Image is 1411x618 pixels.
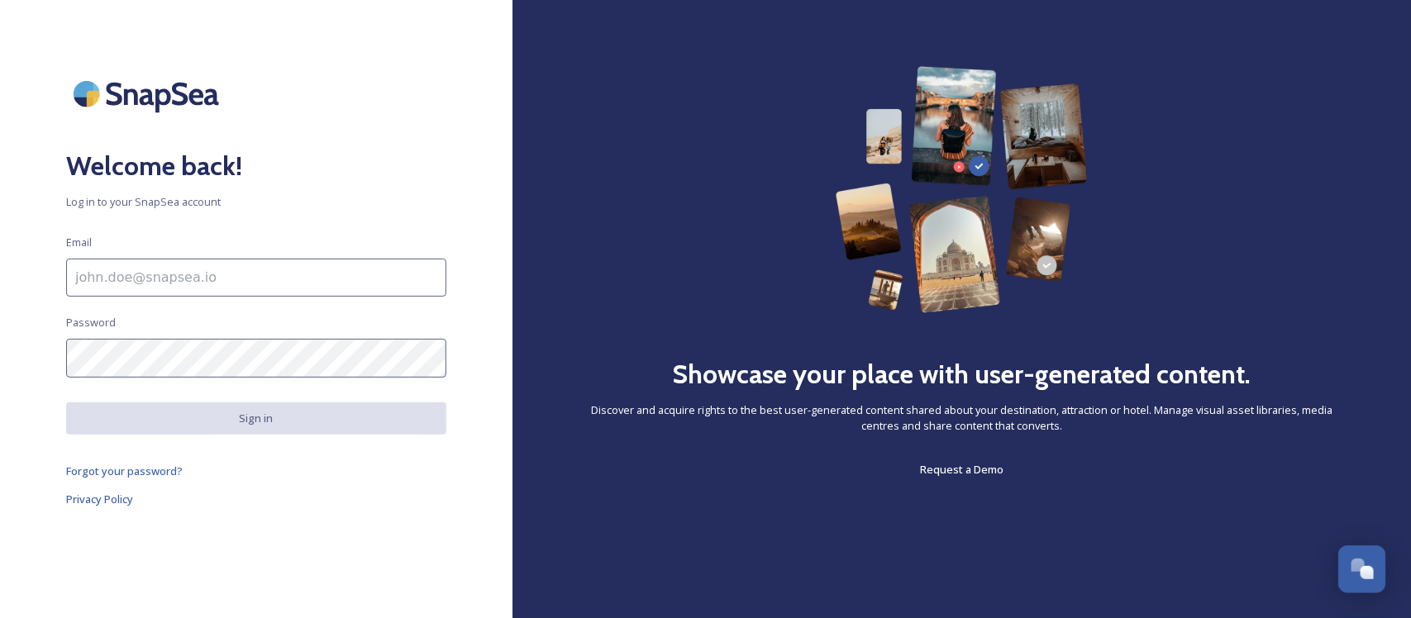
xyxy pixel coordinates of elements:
[66,146,446,186] h2: Welcome back!
[66,463,183,478] span: Forgot your password?
[66,461,446,481] a: Forgot your password?
[920,462,1003,477] span: Request a Demo
[66,194,446,210] span: Log in to your SnapSea account
[579,402,1345,434] span: Discover and acquire rights to the best user-generated content shared about your destination, att...
[66,235,92,250] span: Email
[66,259,446,297] input: john.doe@snapsea.io
[66,66,231,121] img: SnapSea Logo
[66,315,116,330] span: Password
[673,354,1251,394] h2: Showcase your place with user-generated content.
[920,459,1003,479] a: Request a Demo
[1338,545,1386,593] button: Open Chat
[836,66,1088,313] img: 63b42ca75bacad526042e722_Group%20154-p-800.png
[66,402,446,435] button: Sign in
[66,489,446,509] a: Privacy Policy
[66,492,133,506] span: Privacy Policy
